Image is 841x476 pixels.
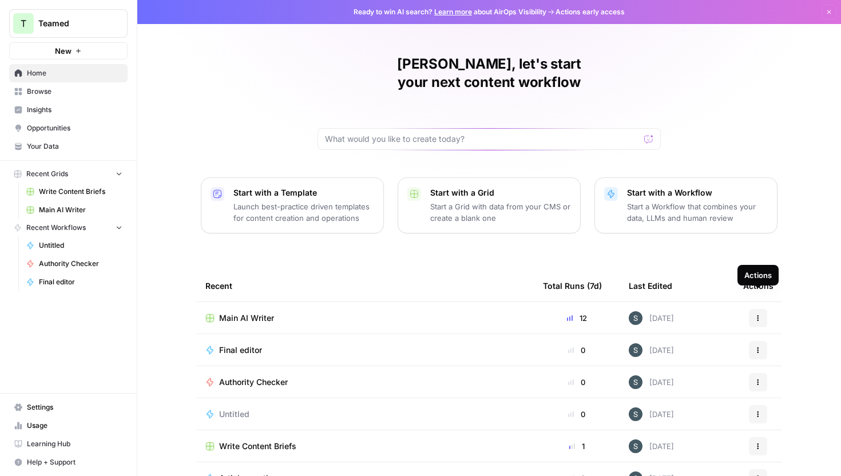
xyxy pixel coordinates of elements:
button: Workspace: Teamed [9,9,128,38]
div: Recent [205,270,525,302]
button: Start with a GridStart a Grid with data from your CMS or create a blank one [398,177,581,233]
a: Your Data [9,137,128,156]
a: Untitled [205,408,525,420]
span: Insights [27,105,122,115]
span: Untitled [39,240,122,251]
span: Settings [27,402,122,412]
a: Learn more [434,7,472,16]
span: Ready to win AI search? about AirOps Visibility [354,7,546,17]
img: wr22xuj0hcyca7ve3yhbbn45oepg [629,343,642,357]
div: 0 [543,376,610,388]
a: Authority Checker [205,376,525,388]
span: Authority Checker [219,376,288,388]
span: T [21,17,26,30]
span: Browse [27,86,122,97]
p: Start a Grid with data from your CMS or create a blank one [430,201,571,224]
div: [DATE] [629,311,674,325]
a: Untitled [21,236,128,255]
span: Recent Grids [26,169,68,179]
p: Launch best-practice driven templates for content creation and operations [233,201,374,224]
a: Final editor [21,273,128,291]
img: wr22xuj0hcyca7ve3yhbbn45oepg [629,407,642,421]
a: Insights [9,101,128,119]
span: Teamed [38,18,108,29]
span: Help + Support [27,457,122,467]
span: Write Content Briefs [219,441,296,452]
a: Learning Hub [9,435,128,453]
img: wr22xuj0hcyca7ve3yhbbn45oepg [629,375,642,389]
a: Main AI Writer [205,312,525,324]
h1: [PERSON_NAME], let's start your next content workflow [318,55,661,92]
button: Start with a WorkflowStart a Workflow that combines your data, LLMs and human review [594,177,777,233]
span: Write Content Briefs [39,187,122,197]
span: Authority Checker [39,259,122,269]
div: [DATE] [629,407,674,421]
span: Learning Hub [27,439,122,449]
div: Last Edited [629,270,672,302]
span: Opportunities [27,123,122,133]
div: [DATE] [629,375,674,389]
div: 0 [543,344,610,356]
span: Main AI Writer [39,205,122,215]
div: Actions [744,269,772,281]
a: Write Content Briefs [205,441,525,452]
p: Start with a Grid [430,187,571,199]
div: 1 [543,441,610,452]
span: Untitled [219,408,249,420]
a: Settings [9,398,128,416]
div: 12 [543,312,610,324]
button: Recent Grids [9,165,128,183]
span: Main AI Writer [219,312,274,324]
a: Home [9,64,128,82]
a: Final editor [205,344,525,356]
div: Total Runs (7d) [543,270,602,302]
div: 0 [543,408,610,420]
a: Usage [9,416,128,435]
button: New [9,42,128,59]
input: What would you like to create today? [325,133,640,145]
a: Main AI Writer [21,201,128,219]
a: Write Content Briefs [21,183,128,201]
span: Your Data [27,141,122,152]
a: Opportunities [9,119,128,137]
div: [DATE] [629,343,674,357]
button: Help + Support [9,453,128,471]
a: Browse [9,82,128,101]
p: Start with a Template [233,187,374,199]
span: Actions early access [556,7,625,17]
p: Start a Workflow that combines your data, LLMs and human review [627,201,768,224]
a: Authority Checker [21,255,128,273]
span: Usage [27,421,122,431]
div: [DATE] [629,439,674,453]
p: Start with a Workflow [627,187,768,199]
span: New [55,45,72,57]
span: Final editor [39,277,122,287]
button: Start with a TemplateLaunch best-practice driven templates for content creation and operations [201,177,384,233]
img: wr22xuj0hcyca7ve3yhbbn45oepg [629,311,642,325]
div: Actions [743,270,773,302]
button: Recent Workflows [9,219,128,236]
span: Final editor [219,344,262,356]
span: Home [27,68,122,78]
img: wr22xuj0hcyca7ve3yhbbn45oepg [629,439,642,453]
span: Recent Workflows [26,223,86,233]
